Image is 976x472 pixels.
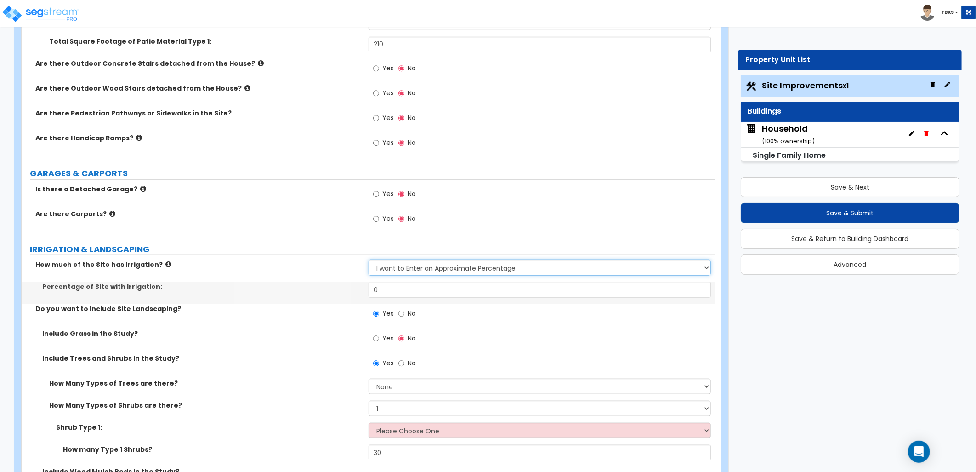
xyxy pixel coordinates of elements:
[745,123,815,146] span: Household
[408,63,416,73] span: No
[165,261,171,268] i: click for more info!
[244,85,250,92] i: click for more info!
[382,113,394,122] span: Yes
[398,309,404,319] input: No
[382,88,394,98] span: Yes
[382,138,394,147] span: Yes
[373,138,379,148] input: Yes
[49,401,362,410] label: How Many Types of Shrubs are there?
[373,214,379,224] input: Yes
[136,134,142,141] i: click for more info!
[408,88,416,98] span: No
[35,260,362,269] label: How much of the Site has Irrigation?
[762,137,815,145] small: ( 100 % ownership)
[373,189,379,199] input: Yes
[408,358,416,368] span: No
[35,133,362,143] label: Are there Handicap Ramps?
[49,37,362,46] label: Total Square Footage of Patio Material Type 1:
[373,113,379,123] input: Yes
[398,334,404,344] input: No
[373,88,379,98] input: Yes
[398,63,404,74] input: No
[42,354,362,363] label: Include Trees and Shrubs in the Study?
[919,5,936,21] img: avatar.png
[408,309,416,318] span: No
[398,113,404,123] input: No
[35,184,362,194] label: Is there a Detached Garage?
[382,334,394,343] span: Yes
[140,185,146,192] i: click for more info!
[373,334,379,344] input: Yes
[753,150,826,161] small: Single Family Home
[762,123,815,146] div: Household
[382,309,394,318] span: Yes
[63,445,362,454] label: How many Type 1 Shrubs?
[908,441,930,463] div: Open Intercom Messenger
[398,189,404,199] input: No
[741,254,959,275] button: Advanced
[1,5,79,23] img: logo_pro_r.png
[35,59,362,68] label: Are there Outdoor Concrete Stairs detached from the House?
[42,282,362,291] label: Percentage of Site with Irrigation:
[748,106,953,117] div: Buildings
[56,423,362,432] label: Shrub Type 1:
[408,189,416,198] span: No
[398,358,404,368] input: No
[398,138,404,148] input: No
[49,379,362,388] label: How Many Types of Trees are there?
[382,358,394,368] span: Yes
[942,9,954,16] b: FBKS
[382,189,394,198] span: Yes
[741,203,959,223] button: Save & Submit
[30,167,715,179] label: GARAGES & CARPORTS
[35,109,362,118] label: Are there Pedestrian Pathways or Sidewalks in the Site?
[382,214,394,223] span: Yes
[745,81,757,92] img: Construction.png
[745,123,757,135] img: building.svg
[843,81,849,91] small: x1
[373,309,379,319] input: Yes
[408,138,416,147] span: No
[408,113,416,122] span: No
[741,177,959,197] button: Save & Next
[373,63,379,74] input: Yes
[762,80,849,91] span: Site Improvements
[258,60,264,67] i: click for more info!
[398,214,404,224] input: No
[408,214,416,223] span: No
[373,358,379,368] input: Yes
[382,63,394,73] span: Yes
[745,55,955,65] div: Property Unit List
[408,334,416,343] span: No
[398,88,404,98] input: No
[109,210,115,217] i: click for more info!
[35,84,362,93] label: Are there Outdoor Wood Stairs detached from the House?
[35,209,362,219] label: Are there Carports?
[42,329,362,338] label: Include Grass in the Study?
[30,243,715,255] label: IRRIGATION & LANDSCAPING
[35,304,362,313] label: Do you want to Include Site Landscaping?
[741,229,959,249] button: Save & Return to Building Dashboard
